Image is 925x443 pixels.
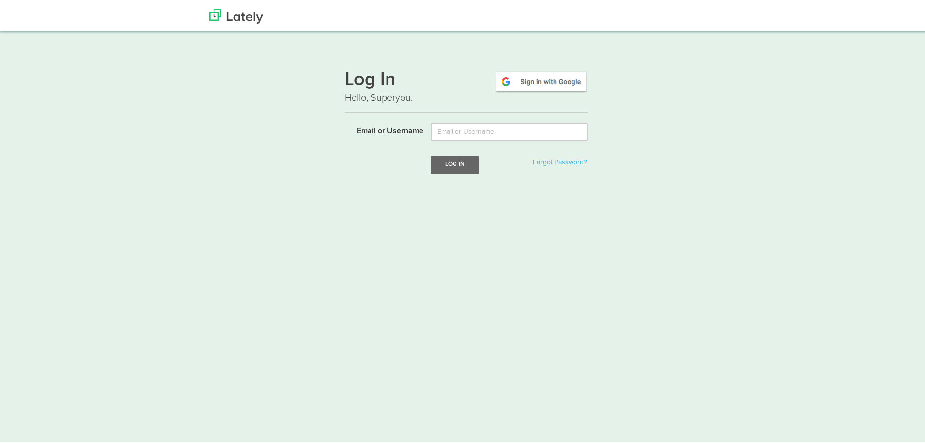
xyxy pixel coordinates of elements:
p: Hello, Superyou. [345,89,588,103]
button: Log In [431,154,479,172]
input: Email or Username [431,121,588,139]
img: Lately [209,7,263,22]
h1: Log In [345,69,588,89]
img: google-signin.png [495,69,588,91]
a: Forgot Password? [533,157,587,164]
label: Email or Username [337,121,423,135]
